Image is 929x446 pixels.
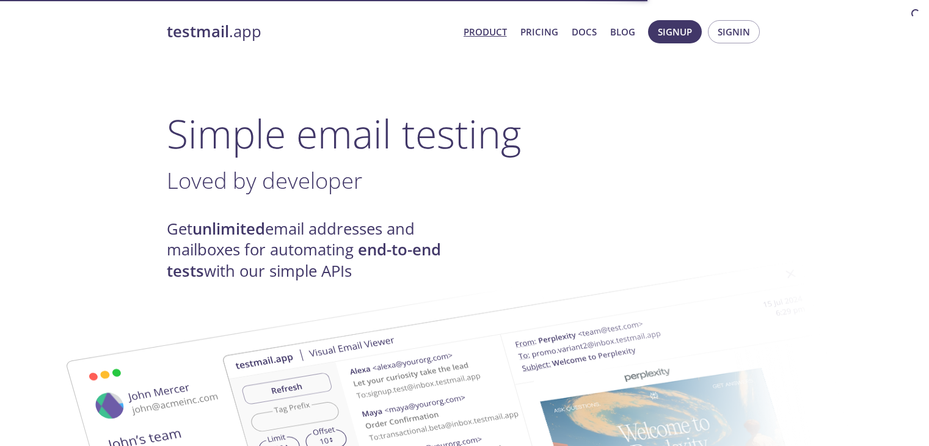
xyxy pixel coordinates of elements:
span: Signup [658,24,692,40]
h4: Get email addresses and mailboxes for automating with our simple APIs [167,219,465,282]
a: Docs [572,24,597,40]
strong: unlimited [192,218,265,239]
a: Blog [610,24,635,40]
a: Pricing [520,24,558,40]
a: Product [464,24,507,40]
span: Loved by developer [167,165,362,196]
span: Signin [718,24,750,40]
h1: Simple email testing [167,110,763,157]
a: testmail.app [167,21,454,42]
button: Signin [708,20,760,43]
strong: testmail [167,21,229,42]
button: Signup [648,20,702,43]
strong: end-to-end tests [167,239,441,281]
